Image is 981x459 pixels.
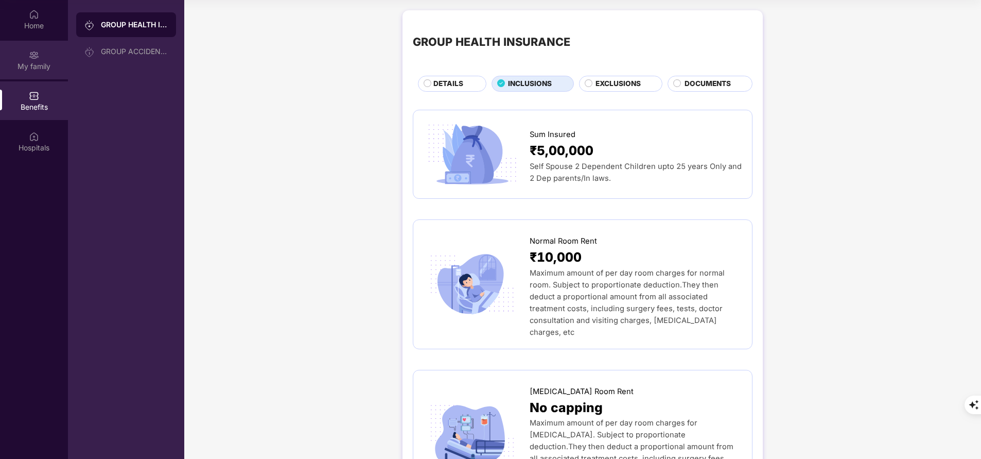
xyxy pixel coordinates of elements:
[508,78,552,89] span: INCLUSIONS
[685,78,731,89] span: DOCUMENTS
[530,386,634,398] span: [MEDICAL_DATA] Room Rent
[530,141,593,161] span: ₹5,00,000
[530,162,742,183] span: Self Spouse 2 Dependent Children upto 25 years Only and 2 Dep parents/In laws.
[84,47,95,57] img: svg+xml;base64,PHN2ZyB3aWR0aD0iMjAiIGhlaWdodD0iMjAiIHZpZXdCb3g9IjAgMCAyMCAyMCIgZmlsbD0ibm9uZSIgeG...
[530,129,575,141] span: Sum Insured
[29,50,39,60] img: svg+xml;base64,PHN2ZyB3aWR0aD0iMjAiIGhlaWdodD0iMjAiIHZpZXdCb3g9IjAgMCAyMCAyMCIgZmlsbD0ibm9uZSIgeG...
[424,250,521,318] img: icon
[29,9,39,20] img: svg+xml;base64,PHN2ZyBpZD0iSG9tZSIgeG1sbnM9Imh0dHA6Ly93d3cudzMub3JnLzIwMDAvc3ZnIiB3aWR0aD0iMjAiIG...
[101,47,168,56] div: GROUP ACCIDENTAL INSURANCE
[530,247,582,267] span: ₹10,000
[413,33,570,50] div: GROUP HEALTH INSURANCE
[530,235,597,247] span: Normal Room Rent
[424,121,521,189] img: icon
[530,268,725,337] span: Maximum amount of per day room charges for normal room. Subject to proportionate deduction.They t...
[595,78,641,89] span: EXCLUSIONS
[101,20,168,30] div: GROUP HEALTH INSURANCE
[433,78,463,89] span: DETAILS
[84,20,95,30] img: svg+xml;base64,PHN2ZyB3aWR0aD0iMjAiIGhlaWdodD0iMjAiIHZpZXdCb3g9IjAgMCAyMCAyMCIgZmlsbD0ibm9uZSIgeG...
[530,398,603,418] span: No capping
[29,91,39,101] img: svg+xml;base64,PHN2ZyBpZD0iQmVuZWZpdHMiIHhtbG5zPSJodHRwOi8vd3d3LnczLm9yZy8yMDAwL3N2ZyIgd2lkdGg9Ij...
[29,131,39,142] img: svg+xml;base64,PHN2ZyBpZD0iSG9zcGl0YWxzIiB4bWxucz0iaHR0cDovL3d3dy53My5vcmcvMjAwMC9zdmciIHdpZHRoPS...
